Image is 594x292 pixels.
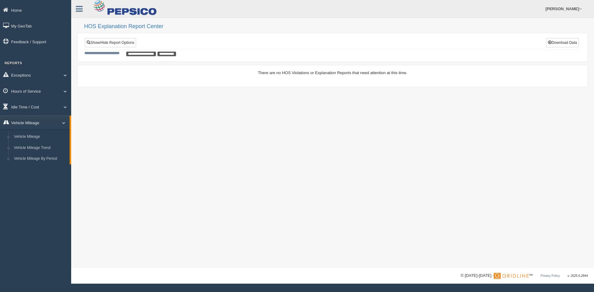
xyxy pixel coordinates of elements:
[11,142,70,154] a: Vehicle Mileage Trend
[85,38,136,47] a: Show/Hide Report Options
[540,274,560,277] a: Privacy Policy
[546,38,579,47] button: Download Data
[11,153,70,164] a: Vehicle Mileage By Period
[461,273,588,279] div: © [DATE]-[DATE] - ™
[494,273,529,279] img: Gridline
[84,23,588,30] h2: HOS Explanation Report Center
[84,70,581,76] div: There are no HOS Violations or Explanation Reports that need attention at this time.
[568,274,588,277] span: v. 2025.6.2844
[11,131,70,142] a: Vehicle Mileage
